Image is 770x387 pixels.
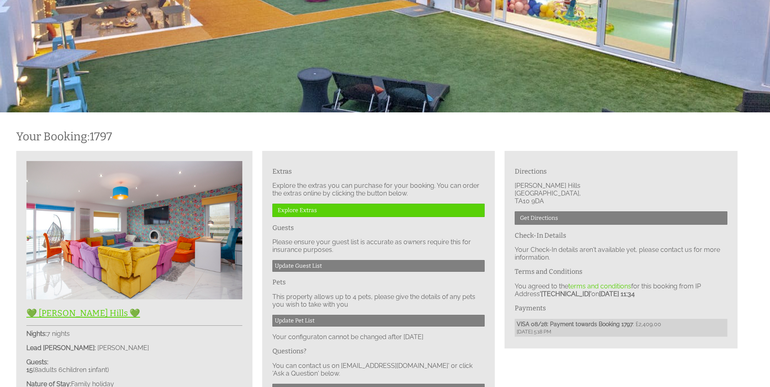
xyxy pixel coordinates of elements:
[86,366,107,374] span: infant
[26,308,242,318] h2: 💚 [PERSON_NAME] Hills 💚
[97,344,149,352] span: [PERSON_NAME]
[515,168,727,175] h3: Directions
[26,294,242,318] a: 💚 [PERSON_NAME] Hills 💚
[272,293,485,308] p: This property allows up to 4 pets, please give the details of any pets you wish to take with you
[26,366,33,374] strong: 15
[88,366,91,374] span: 1
[58,366,63,374] span: 6
[35,366,38,374] span: 8
[77,366,86,374] span: ren
[26,330,242,338] p: 7 nights
[57,366,86,374] span: child
[272,204,485,217] a: Explore Extras
[54,366,57,374] span: s
[515,304,727,312] h3: Payments
[272,278,485,286] h3: Pets
[272,362,485,377] p: You can contact us on [EMAIL_ADDRESS][DOMAIN_NAME]' or click 'Ask a Question' below.
[272,347,485,355] h3: Questions?
[515,182,727,205] p: [PERSON_NAME] Hills [GEOGRAPHIC_DATA], TA10 9DA
[540,290,591,298] strong: '[TECHNICAL_ID]'
[35,366,57,374] span: adult
[16,130,744,143] h1: 1797
[515,319,727,337] li: : £2,409.00
[26,330,47,338] strong: Nights:
[272,182,485,197] p: Explore the extras you can purchase for your booking. You can order the extras online by clicking...
[26,161,242,300] img: An image of '💚 Halula Hills 💚'
[599,290,635,298] strong: [DATE] 11:34
[515,246,727,261] p: Your Check-In details aren't available yet, please contact us for more information.
[26,358,48,366] strong: Guests:
[272,224,485,232] h3: Guests
[26,366,109,374] span: ( )
[272,168,485,175] h3: Extras
[517,329,725,335] span: [DATE] 5:18 PM
[272,260,485,272] a: Update Guest List
[272,333,485,341] p: Your configuraton cannot be changed after [DATE]
[272,315,485,327] a: Update Pet List
[16,130,90,143] a: Your Booking:
[515,268,727,275] h3: Terms and Conditions
[515,282,727,298] p: You agreed to the for this booking from IP Address on
[515,211,727,225] a: Get Directions
[26,344,96,352] strong: Lead [PERSON_NAME]:
[515,232,727,239] h3: Check-In Details
[272,238,485,254] p: Please ensure your guest list is accurate as owners require this for insurance purposes.
[568,282,631,290] a: terms and conditions
[517,321,633,327] strong: VISA 08/28: Payment towards Booking 1797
